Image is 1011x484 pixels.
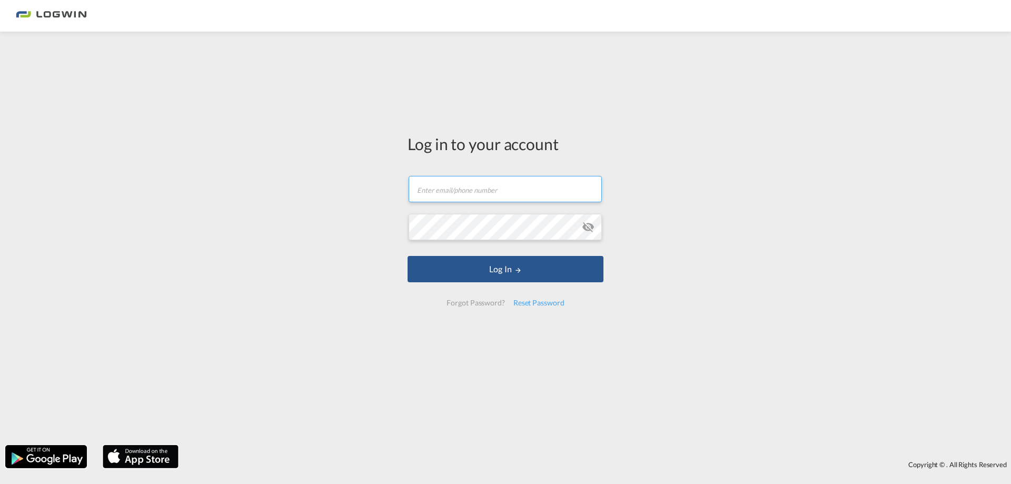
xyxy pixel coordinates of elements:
[408,256,603,282] button: LOGIN
[16,4,87,28] img: bc73a0e0d8c111efacd525e4c8ad7d32.png
[442,293,509,312] div: Forgot Password?
[4,444,88,469] img: google.png
[582,221,594,233] md-icon: icon-eye-off
[409,176,602,202] input: Enter email/phone number
[102,444,180,469] img: apple.png
[408,133,603,155] div: Log in to your account
[184,456,1011,473] div: Copyright © . All Rights Reserved
[509,293,569,312] div: Reset Password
